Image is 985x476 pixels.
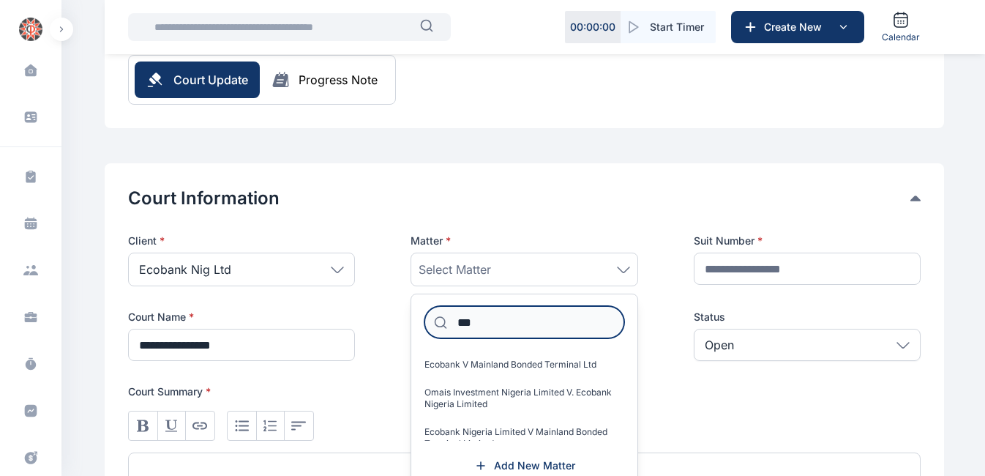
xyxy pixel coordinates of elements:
div: Court Information [128,187,921,210]
p: Open [705,336,734,354]
span: Ecobank V Mainland Bonded Terminal Ltd [424,359,596,371]
p: Court Summary [128,384,921,399]
button: Create New [731,11,864,43]
label: Court Name [128,310,355,324]
p: Client [128,234,355,248]
span: Matter [411,234,451,248]
button: Court Update [135,62,260,98]
span: Court Update [173,71,248,89]
button: Court Information [128,187,910,210]
span: Calendar [882,31,920,43]
p: 00 : 00 : 00 [570,20,615,34]
button: Start Timer [621,11,716,43]
span: Ecobank Nigeria Limited V Mainland Bonded Terminal Limited [424,426,612,450]
span: Select Matter [419,261,491,278]
button: Progress Note [260,71,389,89]
span: Start Timer [650,20,704,34]
span: Ecobank Nig Ltd [139,261,231,278]
span: Create New [758,20,834,34]
div: Progress Note [299,71,378,89]
a: Add New Matter [473,458,575,473]
span: Omais Investment Nigeria Limited V. Ecobank Nigeria Limited [424,387,612,410]
span: Add New Matter [494,458,575,473]
a: Calendar [876,5,926,49]
label: Status [694,310,921,324]
label: Suit Number [694,234,921,248]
